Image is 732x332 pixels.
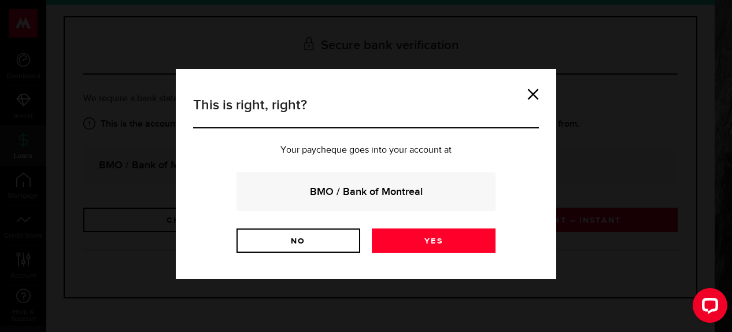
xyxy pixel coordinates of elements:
[193,95,539,128] h3: This is right, right?
[252,184,480,200] strong: BMO / Bank of Montreal
[372,228,496,253] a: Yes
[683,283,732,332] iframe: LiveChat chat widget
[236,228,360,253] a: No
[193,146,539,155] p: Your paycheque goes into your account at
